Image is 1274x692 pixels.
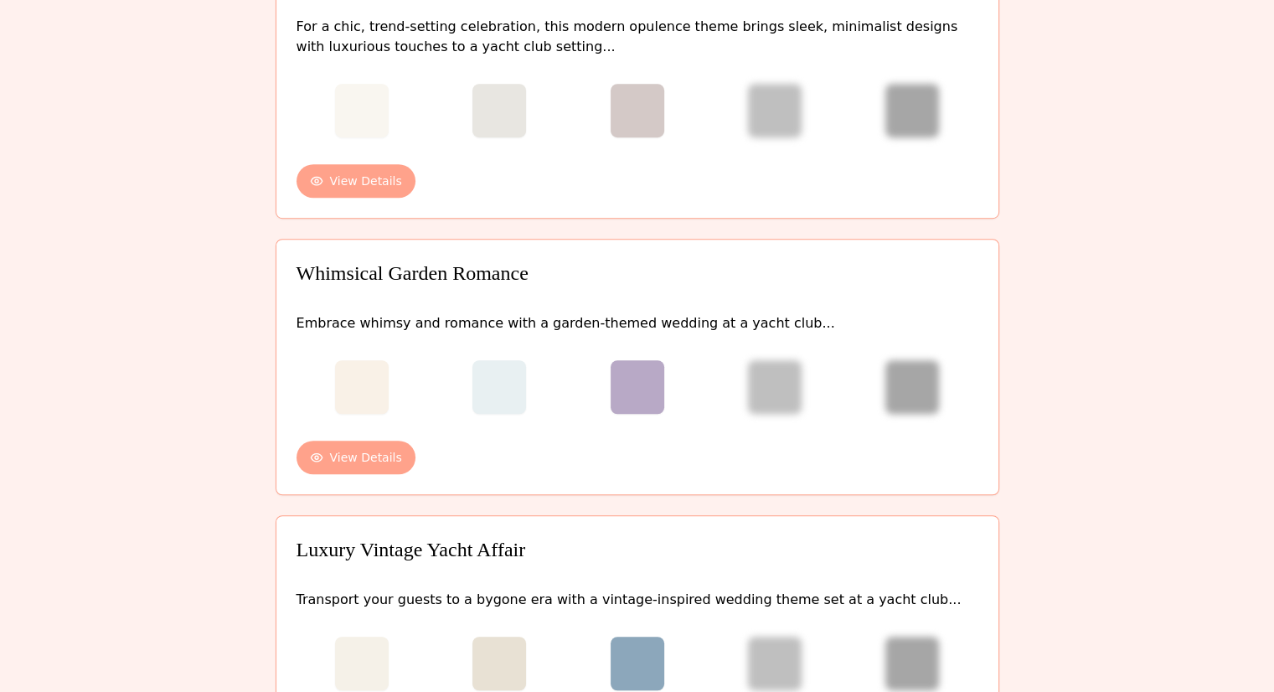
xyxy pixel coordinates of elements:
button: View Details [297,441,415,474]
p: Transport your guests to a bygone era with a vintage-inspired wedding theme set at a yacht club. .. [297,590,978,610]
p: For a chic, trend-setting celebration, this modern opulence theme brings sleek, minimalist design... [297,17,978,57]
p: Embrace whimsy and romance with a garden-themed wedding at a yacht club. .. [297,313,978,333]
button: View Details [297,164,415,198]
h3: Luxury Vintage Yacht Affair [297,536,978,563]
h3: Whimsical Garden Romance [297,260,978,287]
